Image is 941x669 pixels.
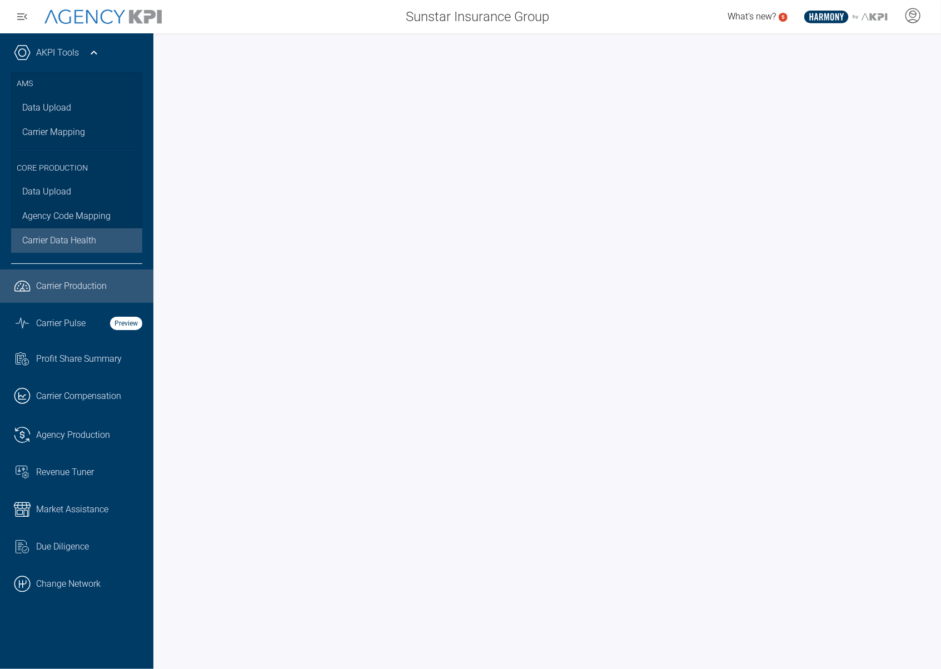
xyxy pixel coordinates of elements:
[36,317,86,330] span: Carrier Pulse
[779,13,788,22] a: 5
[406,7,549,27] span: Sunstar Insurance Group
[11,96,142,120] a: Data Upload
[11,228,142,253] a: Carrier Data Health
[36,466,94,479] span: Revenue Tuner
[36,279,107,293] span: Carrier Production
[36,503,108,516] span: Market Assistance
[17,72,137,96] h3: AMS
[11,179,142,204] a: Data Upload
[36,540,89,553] span: Due Diligence
[17,150,137,180] h3: Core Production
[22,234,96,247] span: Carrier Data Health
[11,120,142,144] a: Carrier Mapping
[781,14,785,20] text: 5
[728,11,776,22] span: What's new?
[36,352,122,366] span: Profit Share Summary
[44,9,162,24] img: AgencyKPI
[36,428,110,442] span: Agency Production
[11,204,142,228] a: Agency Code Mapping
[36,46,79,59] a: AKPI Tools
[36,390,121,403] span: Carrier Compensation
[110,317,142,330] strong: Preview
